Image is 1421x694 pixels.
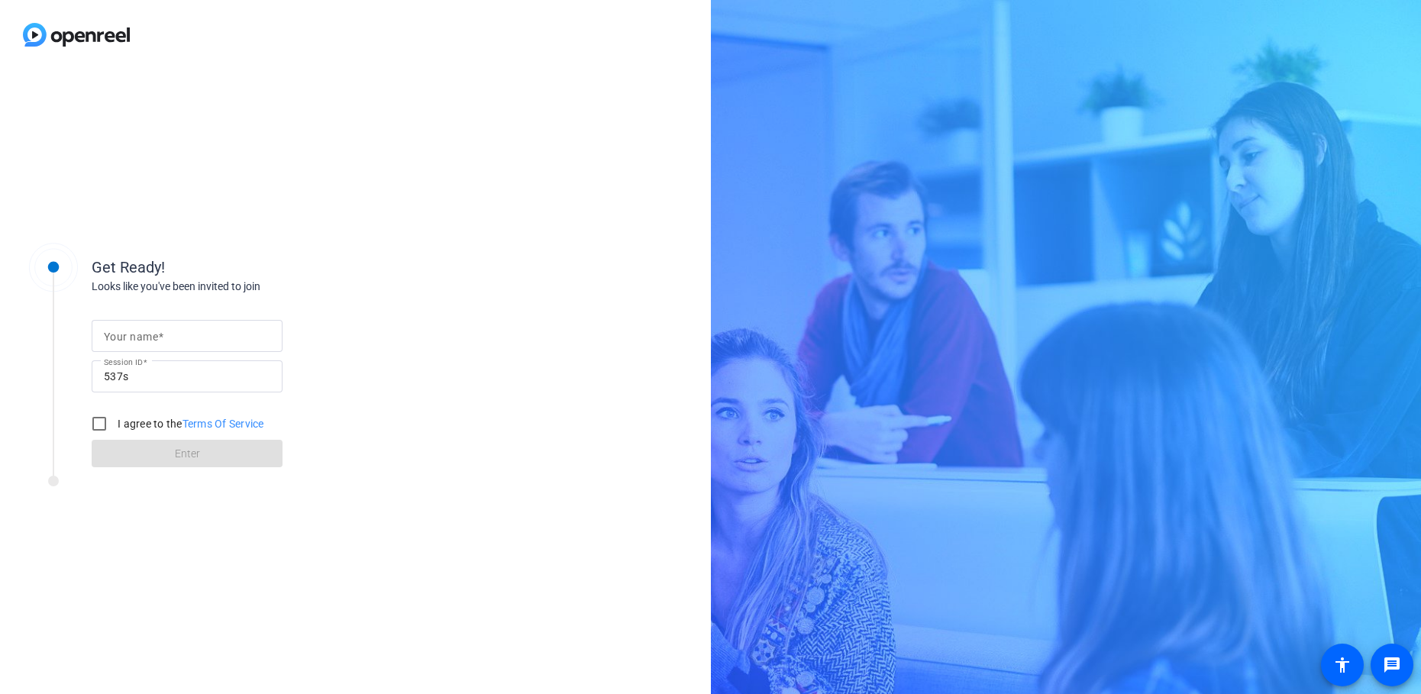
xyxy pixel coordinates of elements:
div: Get Ready! [92,256,397,279]
mat-icon: accessibility [1333,656,1352,674]
label: I agree to the [115,416,264,431]
mat-label: Session ID [104,357,143,366]
mat-icon: message [1383,656,1401,674]
a: Terms Of Service [182,418,264,430]
div: Looks like you've been invited to join [92,279,397,295]
mat-label: Your name [104,331,158,343]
